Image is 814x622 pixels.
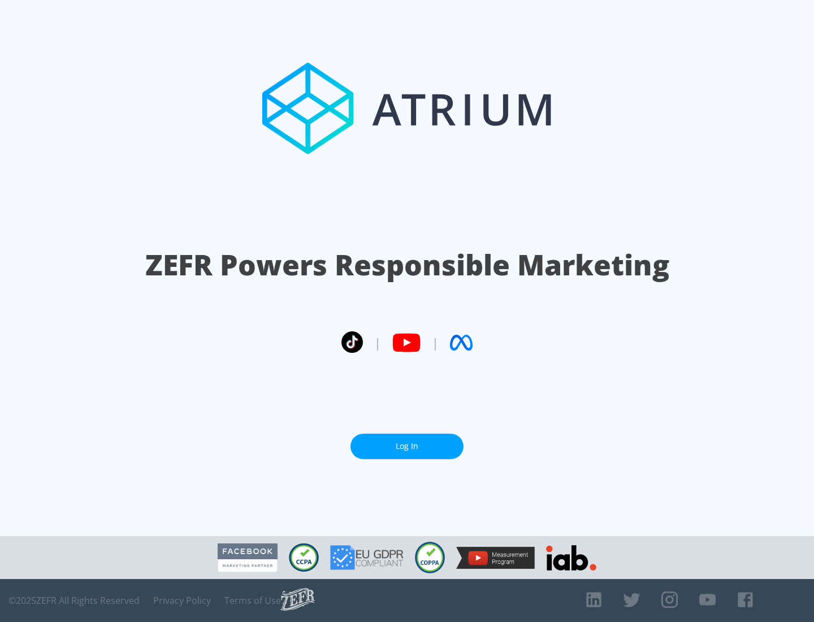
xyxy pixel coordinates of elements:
img: CCPA Compliant [289,543,319,572]
img: GDPR Compliant [330,545,404,570]
span: | [432,334,439,351]
img: Facebook Marketing Partner [218,543,278,572]
span: | [374,334,381,351]
a: Privacy Policy [153,595,211,606]
img: IAB [546,545,596,571]
img: YouTube Measurement Program [456,547,535,569]
span: © 2025 ZEFR All Rights Reserved [8,595,140,606]
a: Terms of Use [224,595,281,606]
img: COPPA Compliant [415,542,445,573]
h1: ZEFR Powers Responsible Marketing [145,245,669,284]
a: Log In [350,434,464,459]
